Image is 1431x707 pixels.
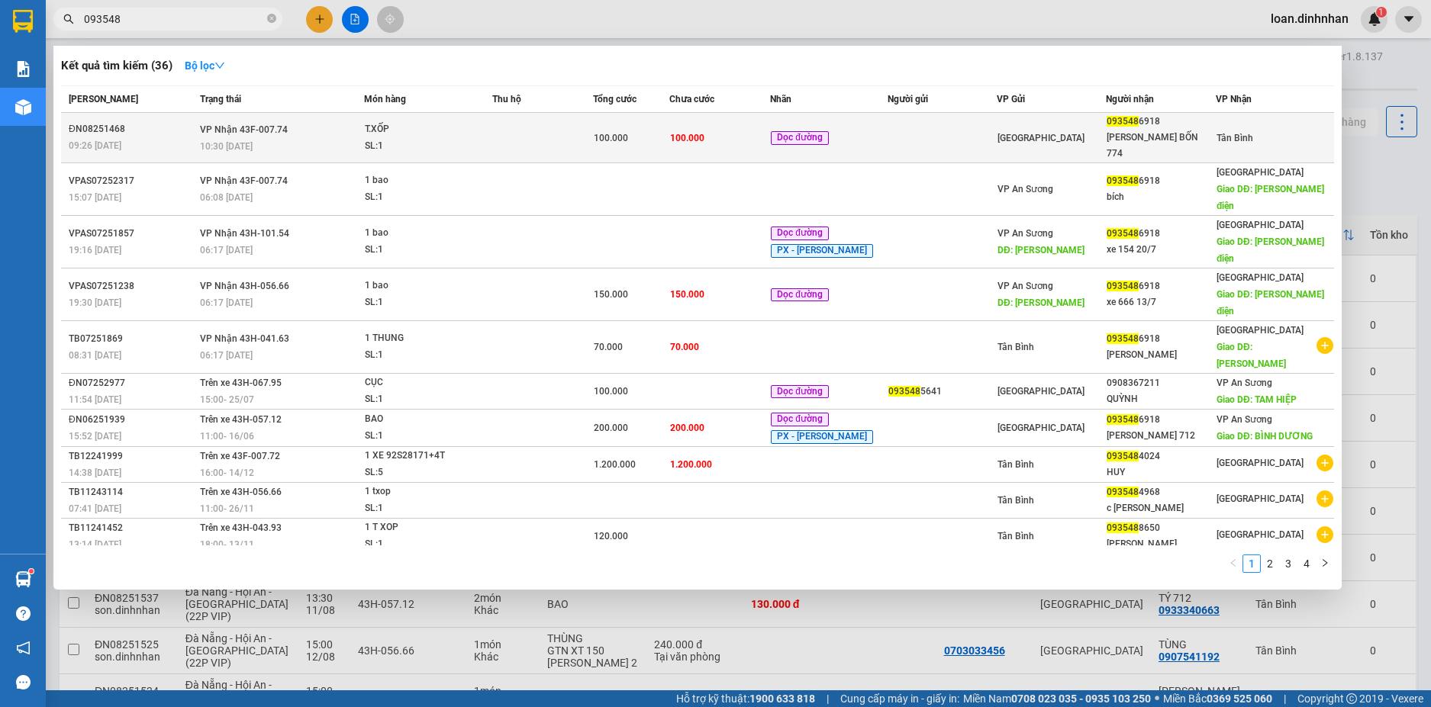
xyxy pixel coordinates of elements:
[69,297,121,308] span: 19:30 [DATE]
[670,342,699,352] span: 70.000
[1217,493,1304,504] span: [GEOGRAPHIC_DATA]
[998,423,1085,433] span: [GEOGRAPHIC_DATA]
[670,423,704,433] span: 200.000
[1217,220,1304,230] span: [GEOGRAPHIC_DATA]
[1107,130,1214,162] div: [PERSON_NAME] BỐN 774
[771,227,829,240] span: Dọc đường
[69,94,138,104] span: [PERSON_NAME]
[1107,281,1139,291] span: 093548
[69,394,121,405] span: 11:54 [DATE]
[1107,520,1214,536] div: 8650
[1279,554,1297,573] li: 3
[998,342,1034,352] span: Tân Bình
[267,14,276,23] span: close-circle
[69,375,195,391] div: ĐN07252977
[1107,500,1214,516] div: c [PERSON_NAME]
[670,459,712,470] span: 1.200.000
[200,350,253,361] span: 06:17 [DATE]
[771,244,873,258] span: PX - [PERSON_NAME]
[172,53,237,78] button: Bộ lọcdown
[69,539,121,550] span: 13:14 [DATE]
[594,423,628,433] span: 200.000
[1217,184,1324,211] span: Giao DĐ: [PERSON_NAME] điện
[998,184,1053,194] span: VP An Sương
[1297,554,1316,573] li: 4
[200,539,254,550] span: 18:00 - 13/11
[670,133,704,143] span: 100.000
[771,131,829,145] span: Dọc đường
[69,278,195,294] div: VPAS07251238
[1280,555,1297,572] a: 3
[69,173,195,189] div: VPAS07252317
[13,10,33,33] img: logo-vxr
[1107,464,1214,480] div: HUY
[1107,391,1214,407] div: QUỲNH
[594,459,636,470] span: 1.200.000
[16,641,31,655] span: notification
[69,503,121,514] span: 07:41 [DATE]
[998,495,1034,506] span: Tân Bình
[365,189,479,206] div: SL: 1
[1224,554,1242,573] button: left
[84,11,264,27] input: Tìm tên, số ĐT hoặc mã đơn
[593,94,637,104] span: Tổng cước
[365,411,479,428] div: BAO
[200,124,288,135] span: VP Nhận 43F-007.74
[267,12,276,27] span: close-circle
[1107,487,1139,497] span: 093548
[200,414,282,425] span: Trên xe 43H-057.12
[365,391,479,408] div: SL: 1
[594,289,628,300] span: 150.000
[200,245,253,255] span: 06:17 [DATE]
[365,138,479,155] div: SL: 1
[1107,114,1214,130] div: 6918
[365,428,479,445] div: SL: 1
[15,99,31,115] img: warehouse-icon
[998,531,1034,541] span: Tân Bình
[1316,554,1334,573] button: right
[1217,236,1324,264] span: Giao DĐ: [PERSON_NAME] điện
[365,330,479,347] div: 1 THUNG
[771,288,829,302] span: Dọc đường
[1217,529,1304,540] span: [GEOGRAPHIC_DATA]
[1224,554,1242,573] li: Previous Page
[1217,272,1304,283] span: [GEOGRAPHIC_DATA]
[1217,431,1313,442] span: Giao DĐ: BÌNH DƯƠNG
[771,430,873,444] span: PX - [PERSON_NAME]
[200,94,241,104] span: Trạng thái
[364,94,406,104] span: Món hàng
[365,172,479,189] div: 1 bao
[69,412,195,428] div: ĐN06251939
[1298,555,1315,572] a: 4
[365,242,479,259] div: SL: 1
[200,468,254,478] span: 16:00 - 14/12
[770,94,791,104] span: Nhãn
[15,571,31,587] img: warehouse-icon
[1217,414,1272,425] span: VP An Sương
[200,281,289,291] span: VP Nhận 43H-056.66
[492,94,521,104] span: Thu hộ
[1217,289,1324,317] span: Giao DĐ: [PERSON_NAME] điện
[200,192,253,203] span: 06:08 [DATE]
[185,59,225,72] strong: Bộ lọc
[200,333,289,344] span: VP Nhận 43H-041.63
[1107,331,1214,347] div: 6918
[200,175,288,186] span: VP Nhận 43F-007.74
[365,121,479,138] div: T.XỐP
[200,522,282,533] span: Trên xe 43H-043.93
[1242,554,1261,573] li: 1
[365,536,479,553] div: SL: 1
[200,394,254,405] span: 15:00 - 25/07
[69,121,195,137] div: ĐN08251468
[1317,490,1333,507] span: plus-circle
[200,378,282,388] span: Trên xe 43H-067.95
[365,225,479,242] div: 1 bao
[1107,484,1214,500] div: 4968
[1107,116,1139,127] span: 093548
[69,448,195,464] div: TB12241999
[594,133,628,143] span: 100.000
[69,431,121,442] span: 15:52 [DATE]
[1107,173,1214,189] div: 6918
[69,331,195,347] div: TB07251869
[365,294,479,311] div: SL: 1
